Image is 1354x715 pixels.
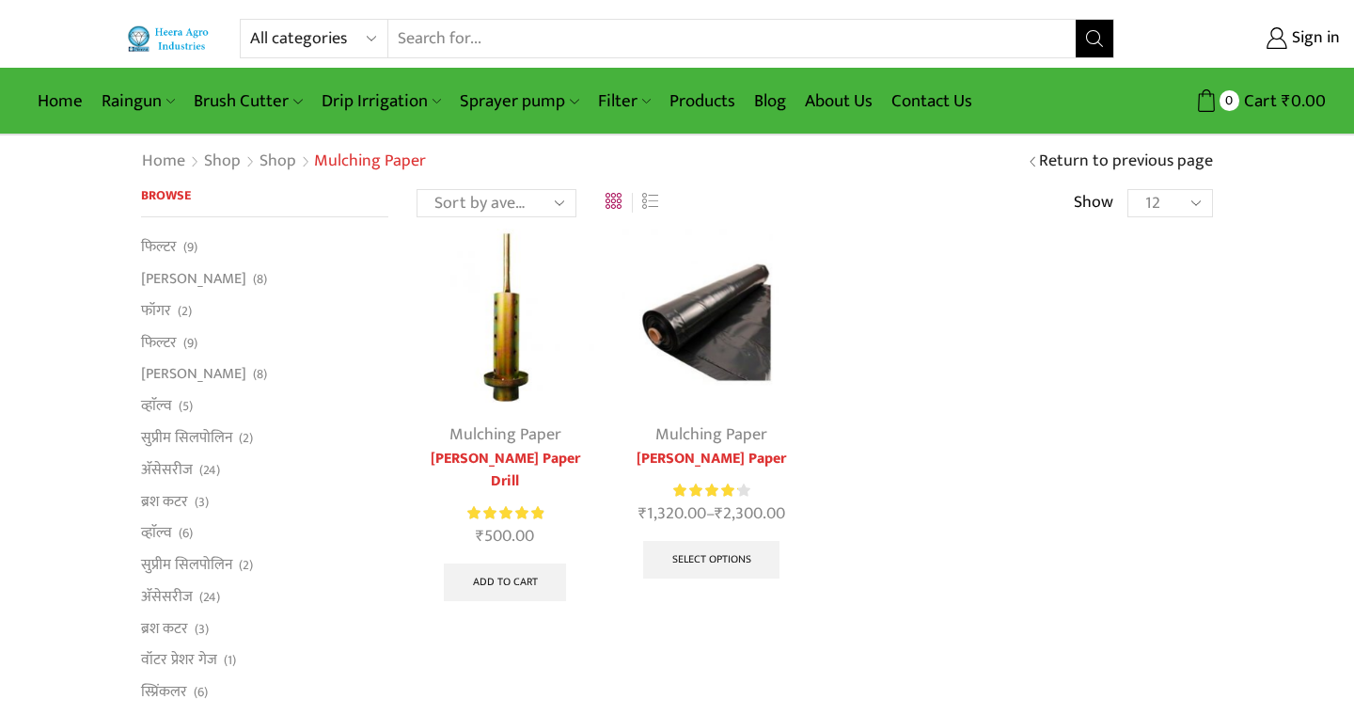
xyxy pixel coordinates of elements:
img: Heera Mulching Paper [622,229,800,406]
input: Search for... [388,20,1076,57]
div: Rated 5.00 out of 5 [467,503,543,523]
span: Show [1074,191,1113,215]
span: (8) [253,270,267,289]
a: फॉगर [141,294,171,326]
a: Products [660,79,745,123]
span: (5) [179,397,193,416]
a: Contact Us [882,79,982,123]
span: Cart [1239,88,1277,114]
span: (9) [183,334,197,353]
a: Filter [589,79,660,123]
a: Raingun [92,79,184,123]
a: Home [141,150,186,174]
a: [PERSON_NAME] Paper Drill [417,448,594,493]
span: (24) [199,461,220,480]
img: Heera Mulching Paper Drill [417,229,594,406]
span: ₹ [638,500,647,528]
a: सुप्रीम सिलपोलिन [141,421,232,453]
span: (2) [178,302,192,321]
a: Mulching Paper [449,421,561,449]
a: Return to previous page [1039,150,1213,174]
nav: Breadcrumb [141,150,426,174]
a: Shop [203,150,242,174]
a: About Us [795,79,882,123]
button: Search button [1076,20,1113,57]
span: (6) [194,683,208,702]
select: Shop order [417,189,576,217]
a: Mulching Paper [655,421,767,449]
a: व्हाॅल्व [141,390,172,422]
a: ब्रश कटर [141,485,188,517]
span: (2) [239,556,253,575]
a: Shop [259,150,297,174]
a: सुप्रीम सिलपोलिन [141,549,232,581]
span: (9) [183,238,197,257]
a: ब्रश कटर [141,612,188,644]
span: Browse [141,184,191,206]
bdi: 0.00 [1282,87,1326,116]
a: Blog [745,79,795,123]
span: (3) [195,620,209,639]
a: Drip Irrigation [312,79,450,123]
span: – [622,501,800,527]
a: [PERSON_NAME] Paper [622,448,800,470]
a: फिल्टर [141,326,177,358]
a: Brush Cutter [184,79,311,123]
bdi: 1,320.00 [638,500,706,528]
span: ₹ [476,522,484,550]
a: अ‍ॅसेसरीज [141,580,193,612]
a: स्प्रिंकलर [141,676,187,708]
bdi: 2,300.00 [715,500,785,528]
a: व्हाॅल्व [141,517,172,549]
div: Rated 4.27 out of 5 [673,481,749,500]
a: वॉटर प्रेशर गेज [141,644,217,676]
a: Add to cart: “Heera Mulching Paper Drill” [444,564,567,601]
span: (8) [253,365,267,384]
a: अ‍ॅसेसरीज [141,453,193,485]
span: Rated out of 5 [673,481,738,500]
a: Select options for “Heera Mulching Paper” [643,541,780,579]
a: 0 Cart ₹0.00 [1133,84,1326,119]
span: ₹ [715,500,723,528]
a: Home [28,79,92,123]
span: (6) [179,524,193,543]
a: Sprayer pump [450,79,588,123]
bdi: 500.00 [476,522,534,550]
span: (1) [224,651,236,670]
span: Rated out of 5 [467,503,543,523]
a: Sign in [1142,22,1340,56]
span: ₹ [1282,87,1291,116]
span: (24) [199,588,220,607]
h1: Mulching Paper [314,151,426,172]
span: 0 [1220,90,1239,110]
a: फिल्टर [141,236,177,262]
a: [PERSON_NAME] [141,263,246,295]
span: (2) [239,429,253,448]
a: [PERSON_NAME] [141,358,246,390]
span: (3) [195,493,209,512]
span: Sign in [1287,26,1340,51]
